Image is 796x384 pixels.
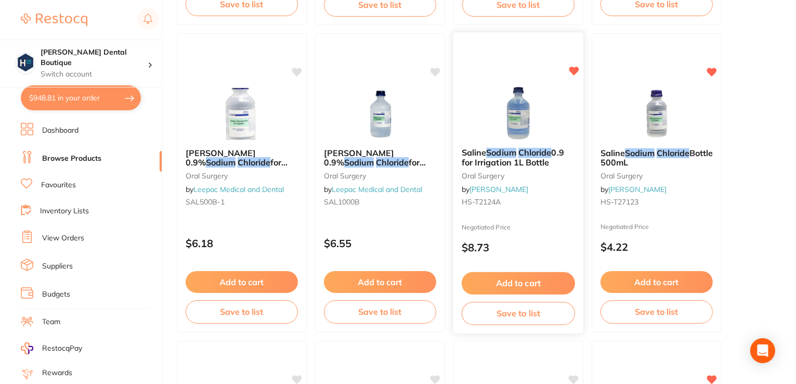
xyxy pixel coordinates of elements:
span: 0.9 for Irrigation 1L Bottle [462,147,564,168]
span: Saline [462,147,486,158]
small: oral surgery [462,171,575,180]
a: Budgets [42,289,70,300]
span: SAL1000B [324,197,360,207]
small: oral surgery [601,172,713,180]
a: RestocqPay [21,342,82,354]
div: Open Intercom Messenger [750,338,775,363]
span: by [462,185,528,194]
span: by [324,185,422,194]
span: [PERSON_NAME] 0.9% [324,148,394,168]
em: Chloride [518,147,552,158]
b: Baxter 0.9% Sodium Chloride for Irrigation (500ml Bottle) - High Quality Dental Product [186,148,298,168]
a: Suppliers [42,261,73,272]
p: $6.55 [324,237,436,249]
p: $8.73 [462,241,575,253]
span: Saline [601,148,625,158]
span: by [601,185,667,194]
a: [PERSON_NAME] [469,185,528,194]
button: Add to cart [462,272,575,295]
small: oral surgery [186,172,298,180]
h4: Harris Dental Boutique [41,47,148,68]
span: by [186,185,284,194]
img: Baxter 0.9% Sodium Chloride for Irrigation (1000ml Bottle) - High Quality Dental Product [346,88,414,140]
span: SAL500B-1 [186,197,225,207]
img: RestocqPay [21,342,33,354]
img: Harris Dental Boutique [16,53,35,72]
span: HS-T27123 [601,197,638,207]
button: Save to list [601,300,713,323]
a: Dashboard [42,125,79,136]
a: Leepac Medical and Dental [193,185,284,194]
b: Baxter 0.9% Sodium Chloride for Irrigation (1000ml Bottle) - High Quality Dental Product [324,148,436,168]
img: Restocq Logo [21,14,87,26]
a: Leepac Medical and Dental [332,185,422,194]
a: Team [42,317,60,327]
button: Save to list [186,300,298,323]
small: Negotiated Price [601,223,713,231]
p: Switch account [41,69,148,80]
a: Browse Products [42,153,101,164]
em: Sodium [486,147,516,158]
small: Negotiated Price [462,224,575,231]
small: oral surgery [324,172,436,180]
a: Restocq Logo [21,8,87,32]
a: Rewards [42,368,72,378]
button: Add to cart [186,271,298,293]
b: Saline Sodium Chloride 0.9 for Irrigation 1L Bottle [462,148,575,167]
em: Sodium [344,157,374,168]
button: $948.81 in your order [21,85,141,110]
span: [PERSON_NAME] 0.9% [186,148,256,168]
a: [PERSON_NAME] [608,185,667,194]
em: Chloride [238,157,270,168]
span: Bottle 500mL [601,148,713,168]
p: $6.18 [186,237,298,249]
button: Add to cart [324,271,436,293]
img: Saline Sodium Chloride Bottle 500mL [623,88,690,140]
em: Sodium [206,157,236,168]
img: Saline Sodium Chloride 0.9 for Irrigation 1L Bottle [484,87,552,139]
button: Save to list [324,300,436,323]
a: Inventory Lists [40,206,89,216]
em: Chloride [657,148,689,158]
span: HS-T2124A [462,197,501,207]
em: Sodium [625,148,655,158]
button: Add to cart [601,271,713,293]
em: Chloride [376,157,409,168]
a: View Orders [42,233,84,244]
p: $4.22 [601,241,713,253]
button: Save to list [462,302,575,325]
b: Saline Sodium Chloride Bottle 500mL [601,148,713,168]
img: Baxter 0.9% Sodium Chloride for Irrigation (500ml Bottle) - High Quality Dental Product [208,88,276,140]
a: Favourites [41,180,76,190]
span: RestocqPay [42,343,82,354]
